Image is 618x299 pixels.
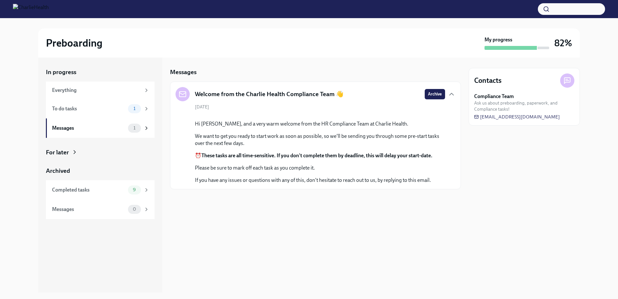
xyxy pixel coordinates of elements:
[195,133,445,147] p: We want to get you ready to start work as soon as possible, so we'll be sending you through some ...
[46,167,154,175] a: Archived
[195,152,445,159] p: ⏰
[195,164,445,172] p: Please be sure to mark off each task as you complete it.
[46,118,154,138] a: Messages1
[52,87,141,94] div: Everything
[195,104,209,110] span: [DATE]
[46,99,154,118] a: To do tasks1
[425,89,445,99] button: Archive
[474,100,574,112] span: Ask us about preboarding, paperwork, and Compliance tasks!
[474,93,514,100] strong: Compliance Team
[195,177,445,184] p: If you have any issues or questions with any of this, don't hesitate to reach out to us, by reply...
[129,207,140,212] span: 0
[52,206,125,213] div: Messages
[195,90,344,98] h5: Welcome from the Charlie Health Compliance Team 👋
[428,91,442,97] span: Archive
[52,125,125,132] div: Messages
[130,106,139,111] span: 1
[554,37,572,49] h3: 82%
[474,114,560,120] a: [EMAIL_ADDRESS][DOMAIN_NAME]
[52,186,125,194] div: Completed tasks
[485,36,512,43] strong: My progress
[46,68,154,76] a: In progress
[46,200,154,219] a: Messages0
[46,148,69,157] div: For later
[46,37,102,50] h2: Preboarding
[129,187,140,192] span: 9
[46,180,154,200] a: Completed tasks9
[195,120,445,127] p: Hi [PERSON_NAME], and a very warm welcome from the HR Compliance Team at Charlie Health.
[52,105,125,112] div: To do tasks
[13,4,49,14] img: CharlieHealth
[46,148,154,157] a: For later
[201,152,432,159] strong: These tasks are all time-sensitive. If you don't complete them by deadline, this will delay your ...
[474,76,502,85] h4: Contacts
[170,68,197,76] h5: Messages
[46,82,154,99] a: Everything
[130,126,139,130] span: 1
